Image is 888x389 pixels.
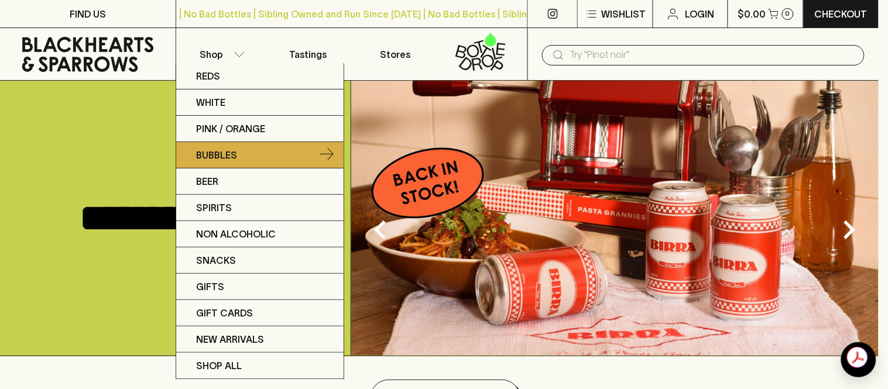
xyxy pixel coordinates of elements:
[196,95,225,109] p: White
[176,116,344,142] a: Pink / Orange
[196,227,276,241] p: Non Alcoholic
[196,253,236,267] p: Snacks
[176,274,344,300] a: Gifts
[176,247,344,274] a: Snacks
[176,195,344,221] a: Spirits
[176,168,344,195] a: Beer
[196,201,232,215] p: Spirits
[176,63,344,89] a: Reds
[176,142,344,168] a: Bubbles
[176,89,344,116] a: White
[176,353,344,378] a: SHOP ALL
[176,221,344,247] a: Non Alcoholic
[196,359,242,373] p: SHOP ALL
[196,280,224,294] p: Gifts
[196,332,264,346] p: New Arrivals
[196,306,253,320] p: Gift Cards
[176,326,344,353] a: New Arrivals
[196,122,265,136] p: Pink / Orange
[196,69,220,83] p: Reds
[196,174,218,188] p: Beer
[176,300,344,326] a: Gift Cards
[196,148,237,162] p: Bubbles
